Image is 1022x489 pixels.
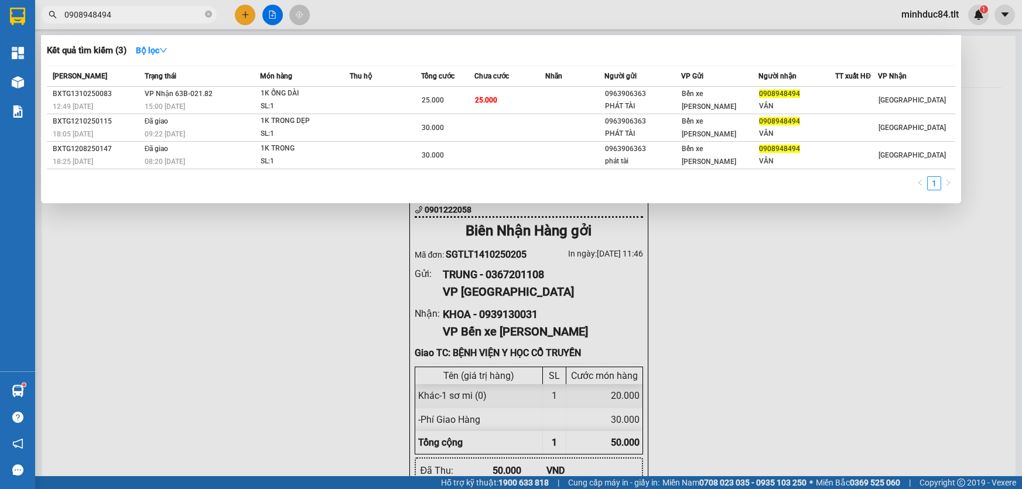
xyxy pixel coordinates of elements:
[145,90,213,98] span: VP Nhận 63B-021.82
[261,100,348,113] div: SL: 1
[205,11,212,18] span: close-circle
[759,145,800,153] span: 0908948494
[53,130,93,138] span: 18:05 [DATE]
[49,11,57,19] span: search
[47,45,127,57] h3: Kết quả tìm kiếm ( 3 )
[474,72,509,80] span: Chưa cước
[261,128,348,141] div: SL: 1
[421,72,454,80] span: Tổng cước
[682,90,736,111] span: Bến xe [PERSON_NAME]
[12,438,23,449] span: notification
[759,117,800,125] span: 0908948494
[53,72,107,80] span: [PERSON_NAME]
[682,145,736,166] span: Bến xe [PERSON_NAME]
[12,385,24,397] img: warehouse-icon
[941,176,955,190] li: Next Page
[10,8,25,25] img: logo-vxr
[605,115,681,128] div: 0963906363
[261,115,348,128] div: 1K TRONG DẸP
[759,155,835,167] div: VÂN
[879,124,946,132] span: [GEOGRAPHIC_DATA]
[604,72,637,80] span: Người gửi
[12,464,23,476] span: message
[913,176,927,190] button: left
[127,41,177,60] button: Bộ lọcdown
[53,143,141,155] div: BXTG1208250147
[605,155,681,167] div: phát tài
[835,72,871,80] span: TT xuất HĐ
[759,100,835,112] div: VÂN
[261,142,348,155] div: 1K TRONG
[605,128,681,140] div: PHÁT TÀI
[145,72,176,80] span: Trạng thái
[422,96,444,104] span: 25.000
[945,179,952,186] span: right
[12,105,24,118] img: solution-icon
[205,9,212,20] span: close-circle
[260,72,292,80] span: Món hàng
[12,412,23,423] span: question-circle
[261,87,348,100] div: 1K ỐNG DÀI
[136,46,168,55] strong: Bộ lọc
[475,96,497,104] span: 25.000
[605,88,681,100] div: 0963906363
[159,46,168,54] span: down
[145,158,185,166] span: 08:20 [DATE]
[928,177,941,190] a: 1
[145,145,169,153] span: Đã giao
[759,128,835,140] div: VÂN
[12,76,24,88] img: warehouse-icon
[12,47,24,59] img: dashboard-icon
[422,151,444,159] span: 30.000
[605,143,681,155] div: 0963906363
[53,158,93,166] span: 18:25 [DATE]
[878,72,907,80] span: VP Nhận
[917,179,924,186] span: left
[64,8,203,21] input: Tìm tên, số ĐT hoặc mã đơn
[913,176,927,190] li: Previous Page
[145,102,185,111] span: 15:00 [DATE]
[879,96,946,104] span: [GEOGRAPHIC_DATA]
[145,130,185,138] span: 09:22 [DATE]
[927,176,941,190] li: 1
[759,90,800,98] span: 0908948494
[145,117,169,125] span: Đã giao
[758,72,797,80] span: Người nhận
[941,176,955,190] button: right
[682,117,736,138] span: Bến xe [PERSON_NAME]
[605,100,681,112] div: PHÁT TÀI
[53,102,93,111] span: 12:49 [DATE]
[22,383,26,387] sup: 1
[53,115,141,128] div: BXTG1210250115
[879,151,946,159] span: [GEOGRAPHIC_DATA]
[350,72,372,80] span: Thu hộ
[53,88,141,100] div: BXTG1310250083
[261,155,348,168] div: SL: 1
[681,72,703,80] span: VP Gửi
[545,72,562,80] span: Nhãn
[422,124,444,132] span: 30.000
